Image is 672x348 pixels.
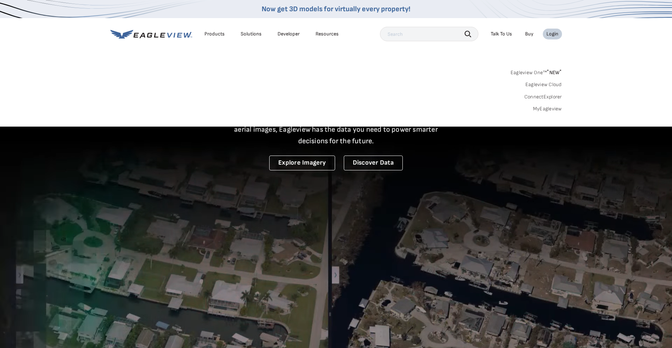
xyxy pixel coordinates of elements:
a: ConnectExplorer [524,94,562,100]
div: Products [204,31,225,37]
a: Discover Data [344,156,403,170]
a: Explore Imagery [269,156,335,170]
a: Buy [525,31,533,37]
a: Developer [278,31,300,37]
a: Eagleview Cloud [525,81,562,88]
p: A new era starts here. Built on more than 3.5 billion high-resolution aerial images, Eagleview ha... [225,112,447,147]
div: Resources [316,31,339,37]
div: Talk To Us [491,31,512,37]
a: MyEagleview [533,106,562,112]
a: Eagleview One™*NEW* [511,67,562,76]
a: Now get 3D models for virtually every property! [262,5,410,13]
span: NEW [547,69,562,76]
input: Search [380,27,478,41]
div: Solutions [241,31,262,37]
div: Login [546,31,558,37]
